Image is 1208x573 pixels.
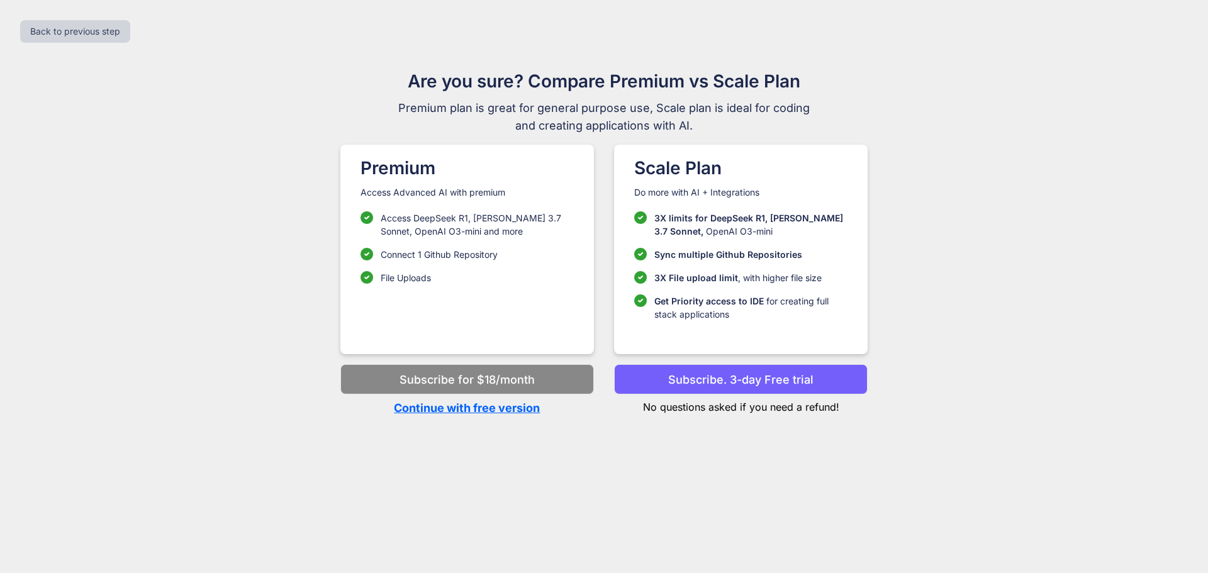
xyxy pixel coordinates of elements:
[393,99,815,135] span: Premium plan is great for general purpose use, Scale plan is ideal for coding and creating applic...
[614,394,868,414] p: No questions asked if you need a refund!
[654,213,843,236] span: 3X limits for DeepSeek R1, [PERSON_NAME] 3.7 Sonnet,
[361,186,574,199] p: Access Advanced AI with premium
[634,248,647,260] img: checklist
[654,248,802,261] p: Sync multiple Github Repositories
[340,399,594,416] p: Continue with free version
[381,211,574,238] p: Access DeepSeek R1, [PERSON_NAME] 3.7 Sonnet, OpenAI O3-mini and more
[654,211,847,238] p: OpenAI O3-mini
[654,272,738,283] span: 3X File upload limit
[340,364,594,394] button: Subscribe for $18/month
[361,211,373,224] img: checklist
[654,296,764,306] span: Get Priority access to IDE
[381,248,498,261] p: Connect 1 Github Repository
[634,211,647,224] img: checklist
[634,155,847,181] h1: Scale Plan
[634,186,847,199] p: Do more with AI + Integrations
[614,364,868,394] button: Subscribe. 3-day Free trial
[20,20,130,43] button: Back to previous step
[361,248,373,260] img: checklist
[361,155,574,181] h1: Premium
[393,68,815,94] h1: Are you sure? Compare Premium vs Scale Plan
[654,271,822,284] p: , with higher file size
[400,371,535,388] p: Subscribe for $18/month
[654,294,847,321] p: for creating full stack applications
[634,271,647,284] img: checklist
[361,271,373,284] img: checklist
[381,271,431,284] p: File Uploads
[668,371,814,388] p: Subscribe. 3-day Free trial
[634,294,647,307] img: checklist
